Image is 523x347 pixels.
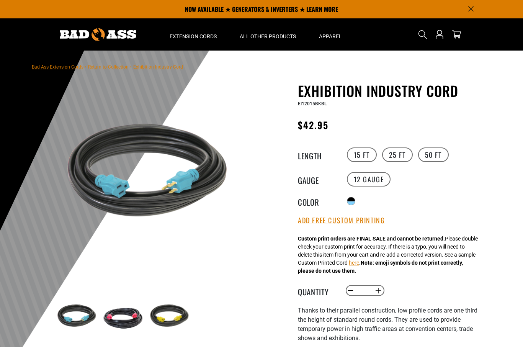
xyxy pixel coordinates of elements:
summary: Search [417,28,429,41]
span: Exhibition Industry Cord [133,64,183,70]
div: Please double check your custom print for accuracy. If there is a typo, you will need to delete t... [298,235,478,275]
span: $42.95 [298,118,329,132]
summary: Extension Cords [158,18,228,51]
button: here [349,259,359,267]
p: Thanks to their parallel construction, low profile cords are one third the height of standard rou... [298,306,485,343]
span: Apparel [319,33,342,40]
label: 15 FT [347,147,377,162]
h1: Exhibition Industry Cord [298,83,485,99]
label: 50 FT [418,147,449,162]
label: Quantity [298,286,336,296]
span: All Other Products [240,33,296,40]
img: black teal [54,84,239,269]
legend: Gauge [298,174,336,184]
label: 12 Gauge [347,172,391,187]
summary: All Other Products [228,18,307,51]
span: › [85,64,87,70]
nav: breadcrumbs [32,62,183,71]
label: 25 FT [382,147,413,162]
strong: Custom print orders are FINAL SALE and cannot be returned. [298,236,445,242]
summary: Apparel [307,18,353,51]
span: EI12015BKBL [298,101,327,106]
img: black teal [54,295,99,339]
legend: Length [298,150,336,160]
img: Bad Ass Extension Cords [60,28,136,41]
img: black yellow [147,295,191,339]
img: black red [101,295,145,339]
legend: Color [298,196,336,206]
button: Add Free Custom Printing [298,216,385,225]
span: Extension Cords [170,33,217,40]
a: Return to Collection [88,64,129,70]
a: Bad Ass Extension Cords [32,64,83,70]
strong: Note: emoji symbols do not print correctly, please do not use them. [298,260,463,274]
span: › [130,64,132,70]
